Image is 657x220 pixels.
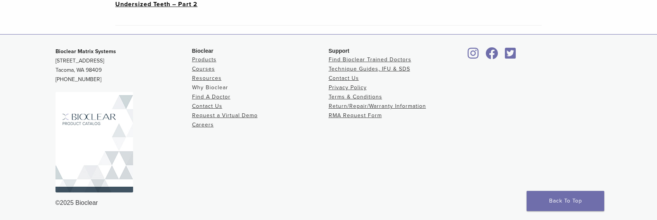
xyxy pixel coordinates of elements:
a: Contact Us [329,75,359,81]
a: Back To Top [527,191,604,211]
a: Products [192,56,217,63]
a: Return/Repair/Warranty Information [329,103,426,109]
a: Bioclear [503,52,519,60]
a: Find Bioclear Trained Doctors [329,56,411,63]
span: Bioclear [192,48,213,54]
strong: Bioclear Matrix Systems [55,48,116,55]
p: [STREET_ADDRESS] Tacoma, WA 98409 [PHONE_NUMBER] [55,47,192,84]
a: RMA Request Form [329,112,382,119]
a: Bioclear [483,52,501,60]
a: Careers [192,121,214,128]
a: Courses [192,66,215,72]
span: Support [329,48,350,54]
a: Request a Virtual Demo [192,112,258,119]
a: Find A Doctor [192,94,231,100]
a: Why Bioclear [192,84,228,91]
a: Resources [192,75,222,81]
a: Bioclear [465,52,482,60]
a: Terms & Conditions [329,94,382,100]
div: ©2025 Bioclear [55,198,602,208]
a: Privacy Policy [329,84,367,91]
a: Contact Us [192,103,222,109]
a: Technique Guides, IFU & SDS [329,66,410,72]
img: Bioclear [55,92,133,192]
